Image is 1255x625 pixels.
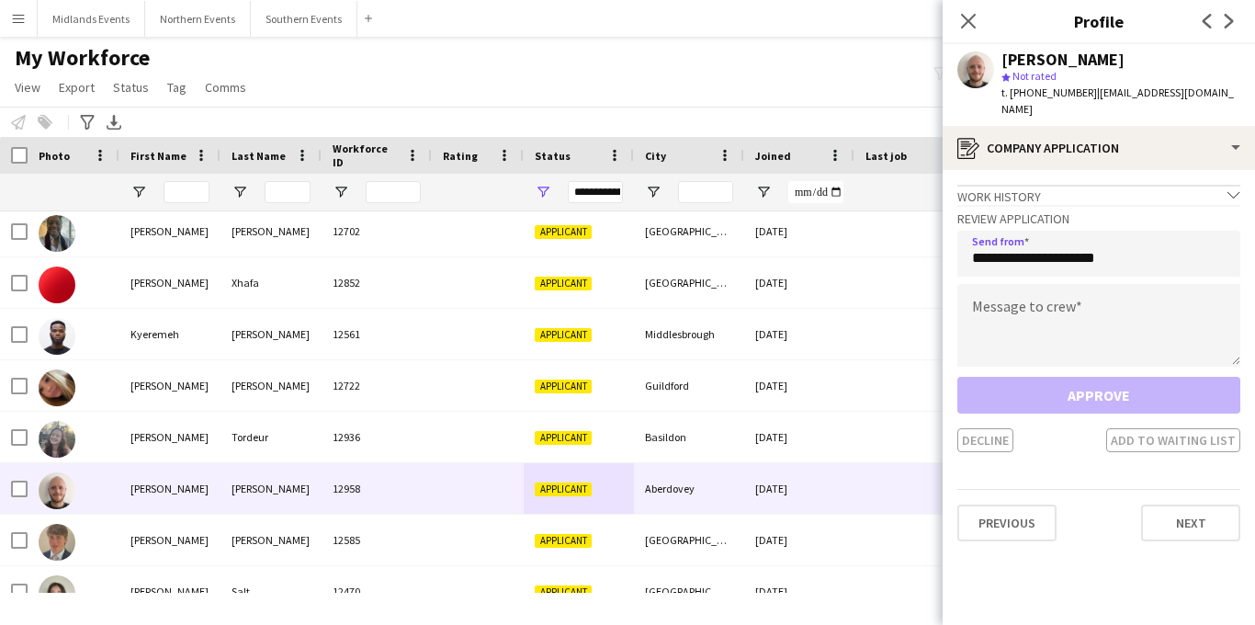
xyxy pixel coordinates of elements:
div: [PERSON_NAME] [220,360,322,411]
img: Louis Millar [39,524,75,561]
div: [PERSON_NAME] [119,360,220,411]
div: Company application [943,126,1255,170]
span: First Name [130,149,187,163]
img: Leigh-Anne Joubert [39,369,75,406]
h3: Review Application [957,210,1240,227]
div: [DATE] [744,412,854,462]
img: Louisa Salt [39,575,75,612]
span: My Workforce [15,44,150,72]
h3: Profile [943,9,1255,33]
div: [DATE] [744,257,854,308]
input: Last Name Filter Input [265,181,311,203]
button: Open Filter Menu [645,184,661,200]
span: Applicant [535,534,592,548]
div: [DATE] [744,309,854,359]
span: Joined [755,149,791,163]
div: Aberdovey [634,463,744,514]
img: Kevin Xhafa [39,267,75,303]
div: [PERSON_NAME] [220,463,322,514]
div: [DATE] [744,360,854,411]
div: Xhafa [220,257,322,308]
span: Applicant [535,380,592,393]
button: Open Filter Menu [232,184,248,200]
a: Tag [160,75,194,99]
button: Open Filter Menu [755,184,772,200]
img: Kyeremeh Adjei [39,318,75,355]
button: Previous [957,505,1057,541]
span: Export [59,79,95,96]
div: 12702 [322,206,432,256]
div: Kyeremeh [119,309,220,359]
span: Comms [205,79,246,96]
div: [PERSON_NAME] [119,566,220,617]
div: [PERSON_NAME] [220,309,322,359]
span: Last job [865,149,907,163]
span: Applicant [535,483,592,496]
div: Middlesbrough [634,309,744,359]
span: View [15,79,40,96]
div: [PERSON_NAME] [119,412,220,462]
span: Rating [443,149,478,163]
span: City [645,149,666,163]
input: Joined Filter Input [788,181,843,203]
div: [PERSON_NAME] [119,463,220,514]
app-action-btn: Export XLSX [103,111,125,133]
div: 12936 [322,412,432,462]
a: Status [106,75,156,99]
button: Open Filter Menu [535,184,551,200]
button: Open Filter Menu [333,184,349,200]
div: [GEOGRAPHIC_DATA] [634,566,744,617]
div: [PERSON_NAME] [119,257,220,308]
span: Workforce ID [333,142,399,169]
div: [GEOGRAPHIC_DATA] [634,257,744,308]
div: [PERSON_NAME] [119,515,220,565]
span: Applicant [535,225,592,239]
div: Basildon [634,412,744,462]
span: Last Name [232,149,286,163]
div: [PERSON_NAME] [220,206,322,256]
app-action-btn: Advanced filters [76,111,98,133]
div: 12958 [322,463,432,514]
span: Applicant [535,585,592,599]
input: Workforce ID Filter Input [366,181,421,203]
a: View [7,75,48,99]
button: Midlands Events [38,1,145,37]
div: 12585 [322,515,432,565]
span: Status [535,149,571,163]
span: Photo [39,149,70,163]
img: Leila Tordeur [39,421,75,458]
div: [DATE] [744,566,854,617]
span: | [EMAIL_ADDRESS][DOMAIN_NAME] [1001,85,1234,116]
button: Southern Events [251,1,357,37]
img: Juana Arias [39,215,75,252]
div: Guildford [634,360,744,411]
div: [GEOGRAPHIC_DATA] [634,515,744,565]
input: First Name Filter Input [164,181,209,203]
div: Tordeur [220,412,322,462]
button: Northern Events [145,1,251,37]
button: Open Filter Menu [130,184,147,200]
button: Next [1141,505,1240,541]
div: 12561 [322,309,432,359]
a: Comms [198,75,254,99]
div: [DATE] [744,206,854,256]
div: [PERSON_NAME] [119,206,220,256]
div: Salt [220,566,322,617]
div: 12722 [322,360,432,411]
span: Applicant [535,328,592,342]
div: [PERSON_NAME] [220,515,322,565]
span: Status [113,79,149,96]
div: [GEOGRAPHIC_DATA] [634,206,744,256]
img: Lewis Morgan [39,472,75,509]
div: 12470 [322,566,432,617]
a: Export [51,75,102,99]
div: [DATE] [744,463,854,514]
span: Not rated [1012,69,1057,83]
div: Work history [957,185,1240,205]
input: City Filter Input [678,181,733,203]
span: Tag [167,79,187,96]
div: 12852 [322,257,432,308]
span: Applicant [535,431,592,445]
span: t. [PHONE_NUMBER] [1001,85,1097,99]
div: [DATE] [744,515,854,565]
